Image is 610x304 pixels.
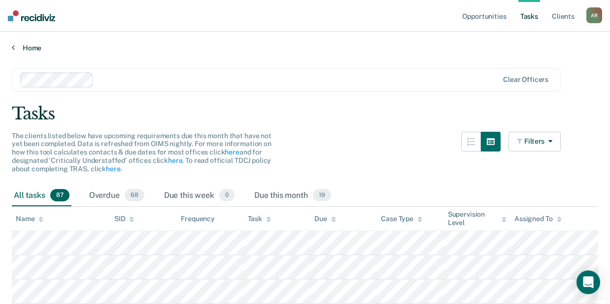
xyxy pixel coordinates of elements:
div: SID [114,215,135,223]
div: Overdue68 [87,185,146,207]
span: The clients listed below have upcoming requirements due this month that have not yet been complet... [12,132,271,173]
div: Clear officers [503,76,548,84]
div: A R [586,7,602,23]
button: Filters [508,132,561,152]
div: Supervision Level [448,210,507,227]
span: 19 [313,189,331,202]
div: All tasks87 [12,185,71,207]
span: 68 [125,189,144,202]
div: Frequency [181,215,215,223]
a: here [106,165,120,173]
img: Recidiviz [8,10,55,21]
span: 0 [219,189,235,202]
a: Home [12,43,598,52]
div: Due [314,215,336,223]
div: Due this month19 [252,185,333,207]
button: AR [586,7,602,23]
div: Open Intercom Messenger [576,270,600,294]
a: here [225,148,239,156]
a: here [168,156,182,164]
div: Task [248,215,271,223]
div: Due this week0 [162,185,237,207]
div: Tasks [12,104,598,124]
div: Case Type [381,215,422,223]
span: 87 [50,189,69,202]
div: Assigned To [514,215,561,223]
div: Name [16,215,43,223]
